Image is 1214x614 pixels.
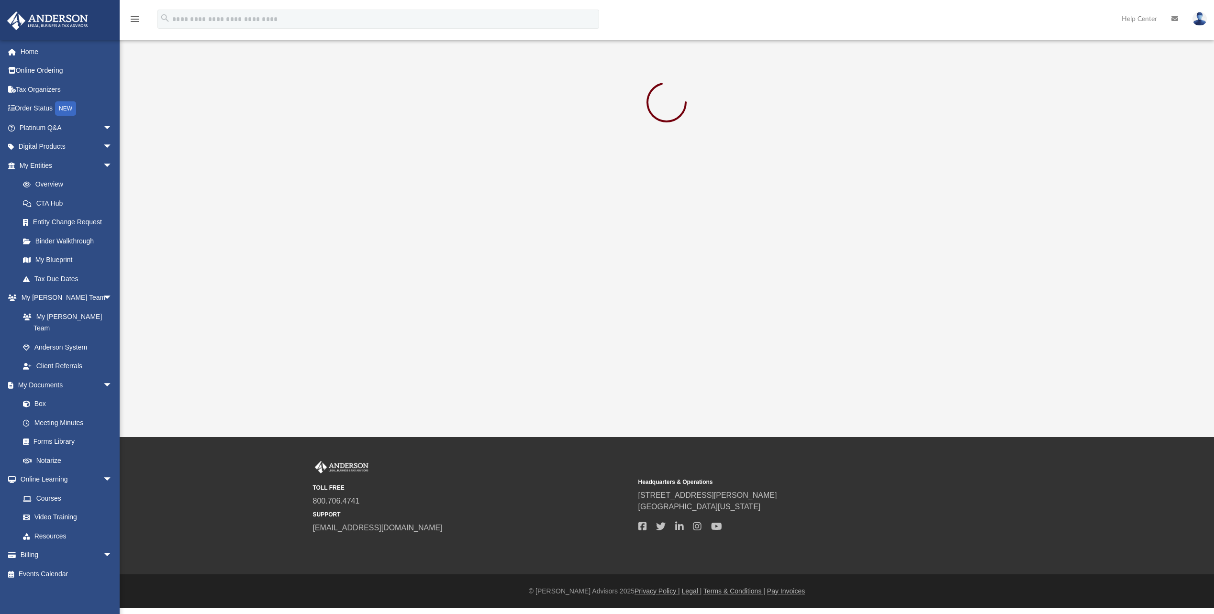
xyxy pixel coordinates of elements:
[13,307,117,338] a: My [PERSON_NAME] Team
[13,269,127,288] a: Tax Due Dates
[13,432,117,451] a: Forms Library
[7,375,122,395] a: My Documentsarrow_drop_down
[13,508,117,527] a: Video Training
[635,587,680,595] a: Privacy Policy |
[13,413,122,432] a: Meeting Minutes
[120,586,1214,596] div: © [PERSON_NAME] Advisors 2025
[13,489,122,508] a: Courses
[103,118,122,138] span: arrow_drop_down
[13,526,122,546] a: Resources
[129,18,141,25] a: menu
[160,13,170,23] i: search
[103,288,122,308] span: arrow_drop_down
[7,80,127,99] a: Tax Organizers
[129,13,141,25] i: menu
[703,587,765,595] a: Terms & Conditions |
[13,338,122,357] a: Anderson System
[13,194,127,213] a: CTA Hub
[7,156,127,175] a: My Entitiesarrow_drop_down
[103,470,122,490] span: arrow_drop_down
[1192,12,1207,26] img: User Pic
[13,231,127,251] a: Binder Walkthrough
[682,587,702,595] a: Legal |
[13,175,127,194] a: Overview
[7,61,127,80] a: Online Ordering
[313,497,360,505] a: 800.706.4741
[7,546,127,565] a: Billingarrow_drop_down
[7,118,127,137] a: Platinum Q&Aarrow_drop_down
[7,564,127,583] a: Events Calendar
[7,470,122,489] a: Online Learningarrow_drop_down
[103,137,122,157] span: arrow_drop_down
[103,156,122,175] span: arrow_drop_down
[767,587,805,595] a: Pay Invoices
[103,546,122,565] span: arrow_drop_down
[313,461,370,473] img: Anderson Advisors Platinum Portal
[4,11,91,30] img: Anderson Advisors Platinum Portal
[13,357,122,376] a: Client Referrals
[13,395,117,414] a: Box
[7,99,127,119] a: Order StatusNEW
[13,213,127,232] a: Entity Change Request
[313,524,443,532] a: [EMAIL_ADDRESS][DOMAIN_NAME]
[7,137,127,156] a: Digital Productsarrow_drop_down
[13,251,122,270] a: My Blueprint
[103,375,122,395] span: arrow_drop_down
[313,510,632,519] small: SUPPORT
[7,288,122,307] a: My [PERSON_NAME] Teamarrow_drop_down
[313,483,632,492] small: TOLL FREE
[638,503,761,511] a: [GEOGRAPHIC_DATA][US_STATE]
[55,101,76,116] div: NEW
[7,42,127,61] a: Home
[638,491,777,499] a: [STREET_ADDRESS][PERSON_NAME]
[638,478,957,486] small: Headquarters & Operations
[13,451,122,470] a: Notarize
